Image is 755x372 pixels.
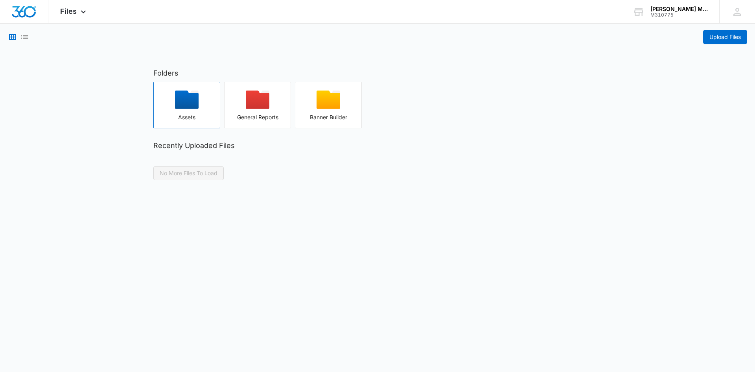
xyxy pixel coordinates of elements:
[650,6,708,12] div: account name
[224,82,291,128] button: General Reports
[154,114,220,120] div: Assets
[153,140,602,151] h2: Recently Uploaded Files
[295,114,361,120] div: Banner Builder
[709,33,741,41] span: Upload Files
[8,32,17,42] button: Grid View
[153,166,224,180] button: No More Files To Load
[703,30,747,44] button: Upload Files
[20,32,29,42] button: List View
[225,114,291,120] div: General Reports
[60,7,77,15] span: Files
[650,12,708,18] div: account id
[153,82,220,128] button: Assets
[295,82,362,128] button: Banner Builder
[153,68,602,78] h2: Folders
